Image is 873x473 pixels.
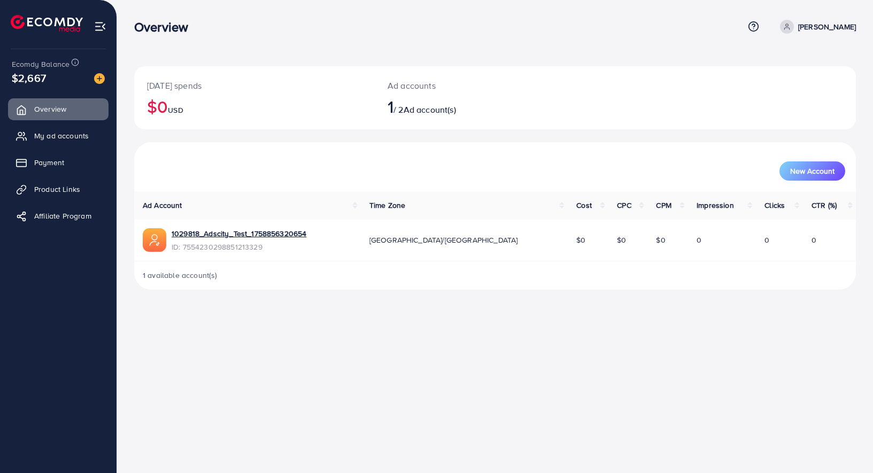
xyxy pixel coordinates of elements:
[828,425,865,465] iframe: Chat
[143,270,218,281] span: 1 available account(s)
[617,200,631,211] span: CPC
[34,211,91,221] span: Affiliate Program
[697,235,701,245] span: 0
[576,235,585,245] span: $0
[94,73,105,84] img: image
[34,184,80,195] span: Product Links
[779,161,845,181] button: New Account
[8,125,109,146] a: My ad accounts
[764,200,785,211] span: Clicks
[143,200,182,211] span: Ad Account
[172,228,306,239] a: 1029818_Adscity_Test_1758856320654
[776,20,856,34] a: [PERSON_NAME]
[147,96,362,117] h2: $0
[764,235,769,245] span: 0
[388,79,543,92] p: Ad accounts
[656,200,671,211] span: CPM
[812,235,816,245] span: 0
[168,105,183,115] span: USD
[34,104,66,114] span: Overview
[8,179,109,200] a: Product Links
[369,200,405,211] span: Time Zone
[8,152,109,173] a: Payment
[576,200,592,211] span: Cost
[12,59,69,69] span: Ecomdy Balance
[147,79,362,92] p: [DATE] spends
[134,19,197,35] h3: Overview
[143,228,166,252] img: ic-ads-acc.e4c84228.svg
[617,235,626,245] span: $0
[697,200,734,211] span: Impression
[34,157,64,168] span: Payment
[8,98,109,120] a: Overview
[790,167,835,175] span: New Account
[404,104,456,115] span: Ad account(s)
[369,235,518,245] span: [GEOGRAPHIC_DATA]/[GEOGRAPHIC_DATA]
[94,20,106,33] img: menu
[388,94,393,119] span: 1
[656,235,665,245] span: $0
[11,15,83,32] img: logo
[8,205,109,227] a: Affiliate Program
[172,242,306,252] span: ID: 7554230298851213329
[34,130,89,141] span: My ad accounts
[12,70,46,86] span: $2,667
[798,20,856,33] p: [PERSON_NAME]
[388,96,543,117] h2: / 2
[812,200,837,211] span: CTR (%)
